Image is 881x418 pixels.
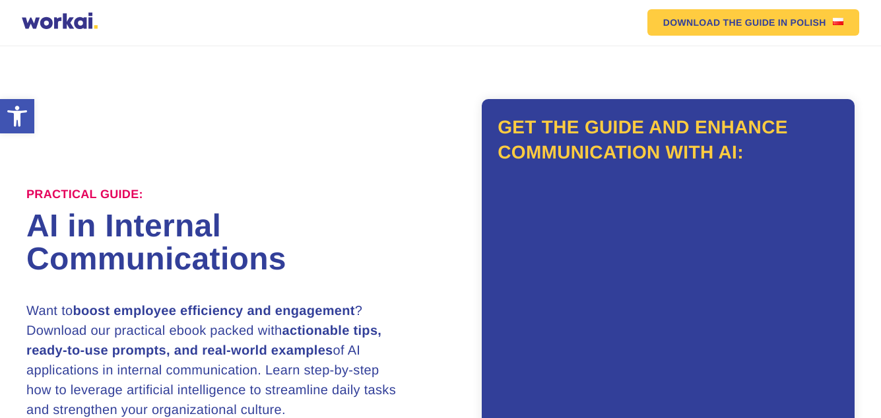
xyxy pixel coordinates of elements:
a: DOWNLOAD THE GUIDEIN POLISHUS flag [647,9,859,36]
img: US flag [833,18,843,25]
h2: Get the guide and enhance communication with AI: [498,115,839,165]
strong: boost employee efficiency and engagement [73,304,354,318]
h1: AI in Internal Communications [26,210,440,276]
label: Practical Guide: [26,188,143,202]
em: DOWNLOAD THE GUIDE [663,18,775,27]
